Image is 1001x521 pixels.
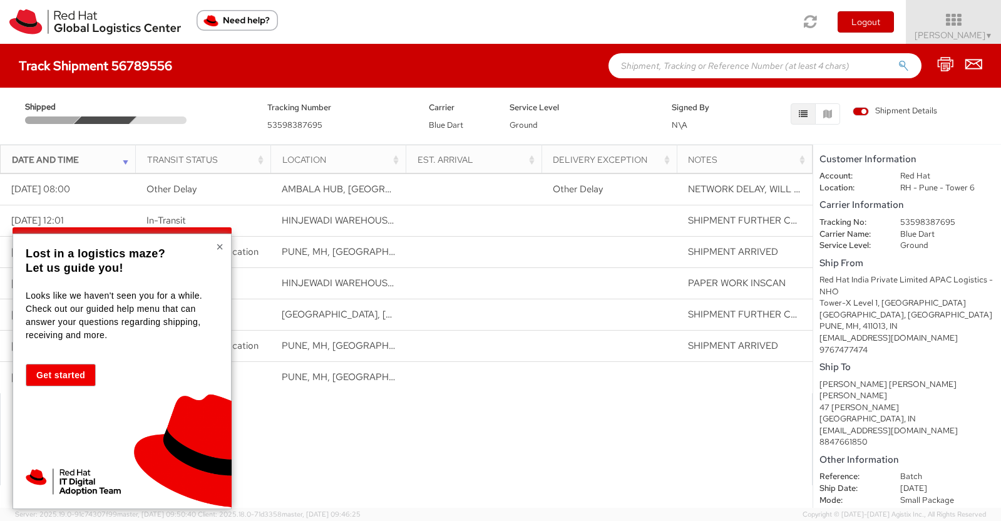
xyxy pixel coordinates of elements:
span: PUNE, MH, IN [282,245,428,258]
span: master, [DATE] 09:46:25 [282,510,361,518]
dt: Service Level: [810,240,891,252]
h5: Service Level [510,103,652,112]
div: 9767477474 [819,344,995,356]
span: MAGARPATTA CITY PUD, PUNE, MAHARASHTRA [282,308,579,321]
span: Shipment Details [853,105,937,117]
span: master, [DATE] 09:50:40 [117,510,196,518]
span: [PERSON_NAME] [915,29,993,41]
span: PUNE, MH, IN [282,371,428,383]
span: Copyright © [DATE]-[DATE] Agistix Inc., All Rights Reserved [803,510,986,520]
strong: Let us guide you! [26,262,123,274]
span: NETWORK DELAY, WILL IMPACT DELIVERY [688,183,876,195]
dt: Location: [810,182,891,194]
span: 53598387695 [267,120,322,130]
div: [GEOGRAPHIC_DATA], IN [819,413,995,425]
span: PUNE, MH, IN [282,339,428,352]
span: HINJEWADI WAREHOUSE, KONDHWA, MAHARASHTRA [282,277,595,289]
span: HINJEWADI WAREHOUSE, KONDHWA, MAHARASHTRA [282,214,595,227]
h5: Customer Information [819,154,995,165]
button: Get started [26,364,96,386]
h5: Ship To [819,362,995,373]
div: 47 [PERSON_NAME] [819,402,995,414]
dt: Carrier Name: [810,229,891,240]
div: PUNE, MH, 411013, IN [819,321,995,333]
div: Tower-X Level 1, [GEOGRAPHIC_DATA] [GEOGRAPHIC_DATA], [GEOGRAPHIC_DATA] [819,297,995,321]
p: Looks like we haven't seen you for a while. Check out our guided help menu that can answer your q... [26,289,215,342]
span: SHIPMENT FURTHER CONNECTED [688,308,842,321]
span: [PERSON_NAME], [900,506,970,517]
h5: Carrier [429,103,491,112]
span: Ground [510,120,538,130]
div: Est. Arrival [418,153,538,166]
span: SHIPMENT ARRIVED [688,245,778,258]
div: Transit Status [147,153,267,166]
div: Delivery Exception [553,153,673,166]
span: ▼ [985,31,993,41]
h5: Ship From [819,258,995,269]
h5: Tracking Number [267,103,410,112]
div: Red Hat India Private Limited APAC Logistics - NHO [819,274,995,297]
div: Notes [688,153,808,166]
label: Shipment Details [853,105,937,119]
dt: Tracking No: [810,217,891,229]
dt: Ship Date: [810,483,891,495]
dt: Reference: [810,471,891,483]
span: AMBALA HUB, AMBALA, HARYANA [282,183,545,195]
button: Close [216,240,223,253]
div: [PERSON_NAME] [PERSON_NAME] [PERSON_NAME] [819,379,995,402]
span: SHIPMENT FURTHER CONNECTED [688,214,842,227]
dt: Account: [810,170,891,182]
h5: Signed By [672,103,734,112]
h4: Track Shipment 56789556 [19,59,172,73]
strong: Lost in a logistics maze? [26,247,165,260]
div: [EMAIL_ADDRESS][DOMAIN_NAME] [819,425,995,437]
span: SHIPMENT ARRIVED [688,339,778,352]
div: [EMAIL_ADDRESS][DOMAIN_NAME] [819,333,995,344]
h5: Carrier Information [819,200,995,210]
span: Server: 2025.19.0-91c74307f99 [15,510,196,518]
span: Blue Dart [429,120,463,130]
span: N\A [672,120,687,130]
div: 8847661850 [819,436,995,448]
span: PAPER WORK INSCAN [688,277,786,289]
div: Location [282,153,403,166]
span: Shipped [25,101,79,113]
dt: Mode: [810,495,891,507]
div: Date and Time [12,153,132,166]
button: Need help? [197,10,278,31]
h5: Other Information [819,455,995,465]
input: Shipment, Tracking or Reference Number (at least 4 chars) [608,53,921,78]
img: rh-logistics-00dfa346123c4ec078e1.svg [9,9,181,34]
span: Other Delay [146,183,197,195]
span: Client: 2025.18.0-71d3358 [198,510,361,518]
button: Logout [838,11,894,33]
span: In-Transit [146,214,186,227]
dt: Creator: [810,506,891,518]
span: Other Delay [553,183,603,195]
